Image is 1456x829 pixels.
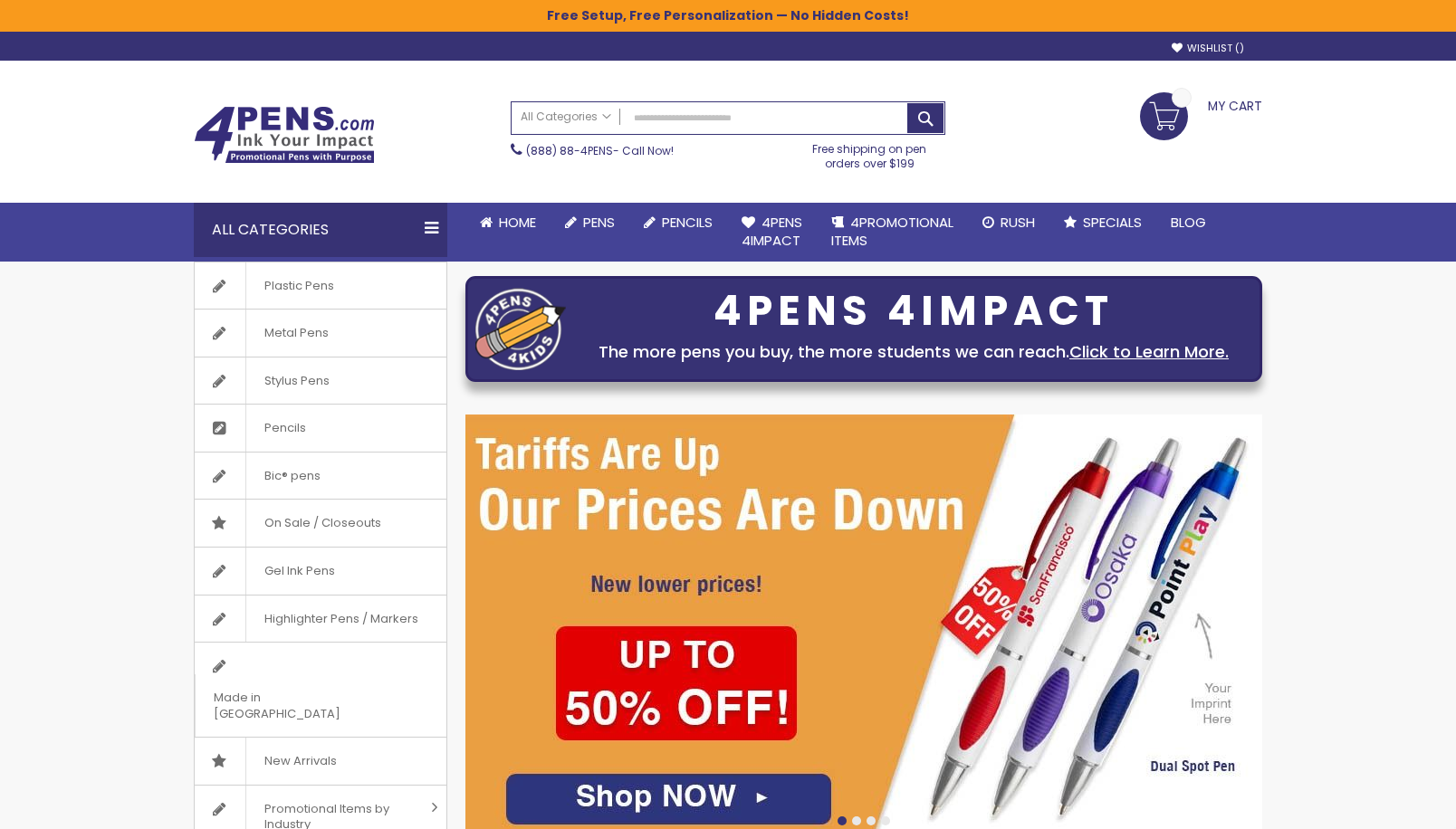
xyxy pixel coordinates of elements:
span: Gel Ink Pens [245,548,353,595]
a: Wishlist [1172,42,1244,55]
div: All Categories [194,203,447,257]
img: 4Pens Custom Pens and Promotional Products [194,106,375,164]
span: Blog [1171,213,1206,232]
a: Blog [1156,203,1221,243]
span: Made in [GEOGRAPHIC_DATA] [195,674,401,737]
a: Plastic Pens [195,262,446,310]
a: Pens [551,203,629,243]
img: four_pen_logo.png [475,288,566,370]
a: Stylus Pens [195,357,446,405]
div: 4PENS 4IMPACT [575,292,1252,330]
a: Specials [1049,203,1156,243]
span: 4PROMOTIONAL ITEMS [831,213,953,250]
span: Highlighter Pens / Markers [245,596,436,643]
span: 4Pens 4impact [742,213,802,250]
a: Pencils [195,405,446,452]
span: Pens [583,213,615,232]
span: Bic® pens [245,453,339,500]
span: Pencils [245,405,324,452]
span: Pencils [662,213,713,232]
span: On Sale / Closeouts [245,500,399,547]
a: Pencils [629,203,727,243]
a: Bic® pens [195,453,446,500]
a: Home [465,203,551,243]
a: 4Pens4impact [727,203,817,262]
span: Specials [1083,213,1142,232]
a: (888) 88-4PENS [526,143,613,158]
a: Rush [968,203,1049,243]
div: The more pens you buy, the more students we can reach. [575,339,1252,365]
a: Made in [GEOGRAPHIC_DATA] [195,643,446,737]
a: On Sale / Closeouts [195,500,446,547]
a: New Arrivals [195,738,446,785]
a: Gel Ink Pens [195,548,446,595]
a: 4PROMOTIONALITEMS [817,203,968,262]
span: Stylus Pens [245,357,348,405]
span: - Call Now! [526,143,674,158]
span: Plastic Pens [245,262,352,310]
span: Rush [1001,213,1035,232]
span: New Arrivals [245,738,355,785]
span: Home [499,213,536,232]
a: Click to Learn More. [1069,340,1229,363]
span: Metal Pens [245,310,347,357]
span: All Categories [521,110,611,124]
a: Highlighter Pens / Markers [195,596,446,643]
a: All Categories [512,102,620,132]
a: Metal Pens [195,310,446,357]
div: Free shipping on pen orders over $199 [794,135,946,171]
